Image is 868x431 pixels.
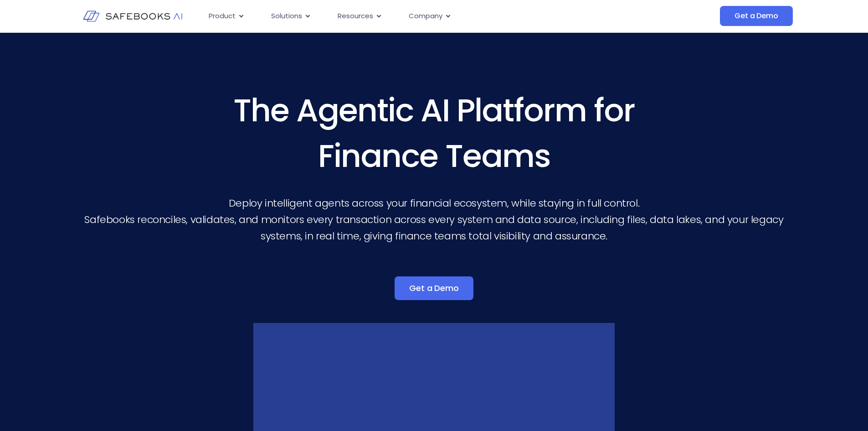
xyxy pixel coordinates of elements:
a: Get a Demo [395,276,473,300]
nav: Menu [201,7,629,25]
span: Get a Demo [409,284,458,293]
div: Menu Toggle [201,7,629,25]
h3: The Agentic AI Platform for Finance Teams [73,88,795,179]
span: Get a Demo [734,11,778,21]
a: Get a Demo [720,6,792,26]
span: Resources [338,11,373,21]
span: Product [209,11,236,21]
span: Company [409,11,442,21]
p: Deploy intelligent agents across your financial ecosystem, while staying in full control. Safeboo... [73,195,795,244]
span: Solutions [271,11,302,21]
